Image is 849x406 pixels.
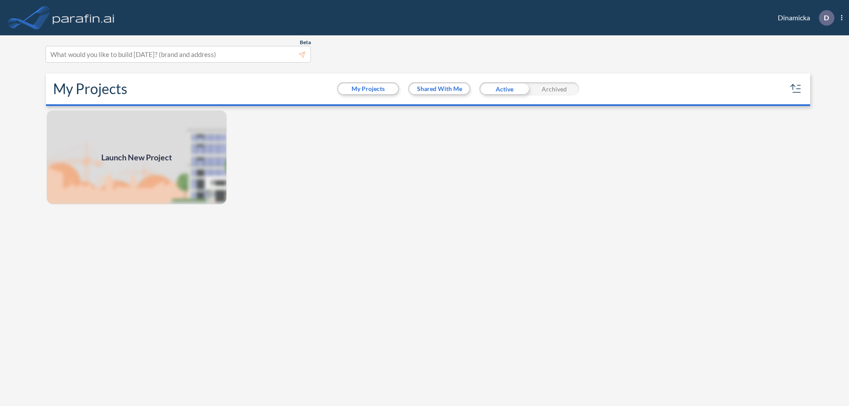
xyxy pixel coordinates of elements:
[789,82,803,96] button: sort
[409,83,469,94] button: Shared With Me
[529,82,579,95] div: Archived
[46,110,227,205] img: add
[51,9,116,27] img: logo
[479,82,529,95] div: Active
[46,110,227,205] a: Launch New Project
[300,39,311,46] span: Beta
[53,80,127,97] h2: My Projects
[765,10,842,26] div: Dinamicka
[824,14,829,22] p: D
[338,83,398,94] button: My Projects
[101,152,172,163] span: Launch New Project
